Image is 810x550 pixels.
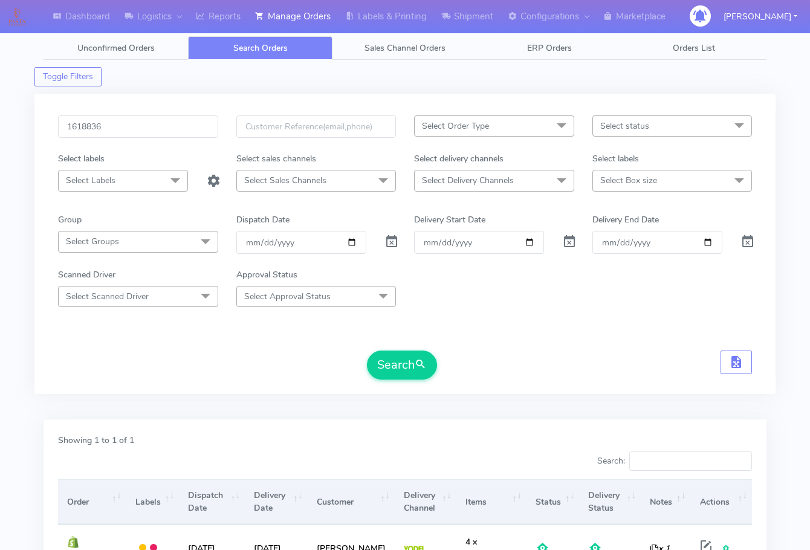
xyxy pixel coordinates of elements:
[414,152,504,165] label: Select delivery channels
[244,175,326,186] span: Select Sales Channels
[527,42,572,54] span: ERP Orders
[422,175,514,186] span: Select Delivery Channels
[245,479,307,525] th: Delivery Date: activate to sort column ascending
[236,213,290,226] label: Dispatch Date
[58,479,126,525] th: Order: activate to sort column ascending
[600,175,657,186] span: Select Box size
[236,115,397,138] input: Customer Reference(email,phone)
[77,42,155,54] span: Unconfirmed Orders
[367,351,437,380] button: Search
[66,175,115,186] span: Select Labels
[629,451,752,471] input: Search:
[714,4,806,29] button: [PERSON_NAME]
[58,213,82,226] label: Group
[422,120,489,132] span: Select Order Type
[66,291,149,302] span: Select Scanned Driver
[58,434,134,447] label: Showing 1 to 1 of 1
[641,479,690,525] th: Notes: activate to sort column ascending
[58,152,105,165] label: Select labels
[126,479,179,525] th: Labels: activate to sort column ascending
[690,479,752,525] th: Actions: activate to sort column ascending
[307,479,394,525] th: Customer: activate to sort column ascending
[414,213,485,226] label: Delivery Start Date
[456,479,526,525] th: Items: activate to sort column ascending
[244,291,331,302] span: Select Approval Status
[233,42,288,54] span: Search Orders
[600,120,649,132] span: Select status
[58,115,218,138] input: Order Id
[179,479,245,525] th: Dispatch Date: activate to sort column ascending
[592,213,659,226] label: Delivery End Date
[526,479,579,525] th: Status: activate to sort column ascending
[395,479,456,525] th: Delivery Channel: activate to sort column ascending
[58,268,115,281] label: Scanned Driver
[44,36,766,60] ul: Tabs
[236,152,316,165] label: Select sales channels
[592,152,639,165] label: Select labels
[673,42,715,54] span: Orders List
[67,536,79,548] img: shopify.png
[597,451,752,471] label: Search:
[34,67,102,86] button: Toggle Filters
[579,479,641,525] th: Delivery Status: activate to sort column ascending
[66,236,119,247] span: Select Groups
[236,268,297,281] label: Approval Status
[364,42,445,54] span: Sales Channel Orders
